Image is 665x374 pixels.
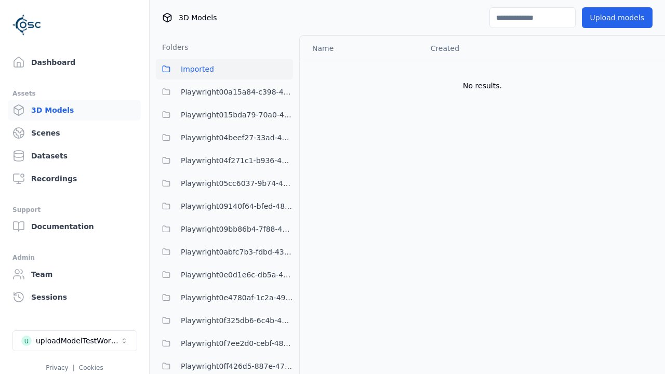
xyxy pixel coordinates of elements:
[156,104,293,125] button: Playwright015bda79-70a0-409c-99cb-1511bab16c94
[8,287,141,308] a: Sessions
[12,251,137,264] div: Admin
[181,246,293,258] span: Playwright0abfc7b3-fdbd-438a-9097-bdc709c88d01
[156,196,293,217] button: Playwright09140f64-bfed-4894-9ae1-f5b1e6c36039
[181,269,293,281] span: Playwright0e0d1e6c-db5a-4244-b424-632341d2c1b4
[181,86,293,98] span: Playwright00a15a84-c398-4ef4-9da8-38c036397b1e
[21,336,32,346] div: u
[181,63,214,75] span: Imported
[181,177,293,190] span: Playwright05cc6037-9b74-4704-86c6-3ffabbdece83
[73,364,75,371] span: |
[156,333,293,354] button: Playwright0f7ee2d0-cebf-4840-a756-5a7a26222786
[79,364,103,371] a: Cookies
[181,109,293,121] span: Playwright015bda79-70a0-409c-99cb-1511bab16c94
[156,42,189,52] h3: Folders
[8,145,141,166] a: Datasets
[8,100,141,121] a: 3D Models
[181,314,293,327] span: Playwright0f325db6-6c4b-4947-9a8f-f4487adedf2c
[156,173,293,194] button: Playwright05cc6037-9b74-4704-86c6-3ffabbdece83
[156,150,293,171] button: Playwright04f271c1-b936-458c-b5f6-36ca6337f11a
[300,36,422,61] th: Name
[8,168,141,189] a: Recordings
[156,310,293,331] button: Playwright0f325db6-6c4b-4947-9a8f-f4487adedf2c
[36,336,120,346] div: uploadModelTestWorkspace
[8,216,141,237] a: Documentation
[582,7,653,28] button: Upload models
[181,154,293,167] span: Playwright04f271c1-b936-458c-b5f6-36ca6337f11a
[300,61,665,111] td: No results.
[12,87,137,100] div: Assets
[181,131,293,144] span: Playwright04beef27-33ad-4b39-a7ba-e3ff045e7193
[46,364,68,371] a: Privacy
[12,330,137,351] button: Select a workspace
[156,127,293,148] button: Playwright04beef27-33ad-4b39-a7ba-e3ff045e7193
[156,59,293,79] button: Imported
[181,200,293,212] span: Playwright09140f64-bfed-4894-9ae1-f5b1e6c36039
[422,36,548,61] th: Created
[181,360,293,372] span: Playwright0ff426d5-887e-47ce-9e83-c6f549f6a63f
[156,82,293,102] button: Playwright00a15a84-c398-4ef4-9da8-38c036397b1e
[156,287,293,308] button: Playwright0e4780af-1c2a-492e-901c-6880da17528a
[181,223,293,235] span: Playwright09bb86b4-7f88-4a8f-8ea8-a4c9412c995e
[179,12,217,23] span: 3D Models
[181,337,293,350] span: Playwright0f7ee2d0-cebf-4840-a756-5a7a26222786
[181,291,293,304] span: Playwright0e4780af-1c2a-492e-901c-6880da17528a
[8,264,141,285] a: Team
[8,52,141,73] a: Dashboard
[156,219,293,239] button: Playwright09bb86b4-7f88-4a8f-8ea8-a4c9412c995e
[8,123,141,143] a: Scenes
[156,264,293,285] button: Playwright0e0d1e6c-db5a-4244-b424-632341d2c1b4
[12,204,137,216] div: Support
[156,242,293,262] button: Playwright0abfc7b3-fdbd-438a-9097-bdc709c88d01
[12,10,42,39] img: Logo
